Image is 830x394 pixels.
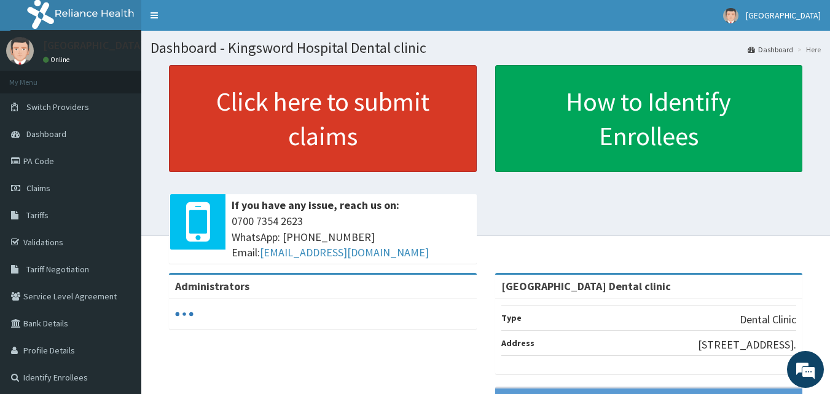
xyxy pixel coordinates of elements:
a: Click here to submit claims [169,65,477,172]
p: [GEOGRAPHIC_DATA] [43,40,144,51]
span: Dashboard [26,128,66,140]
p: [STREET_ADDRESS]. [698,337,796,353]
span: Tariff Negotiation [26,264,89,275]
span: Claims [26,183,50,194]
a: Online [43,55,72,64]
img: User Image [6,37,34,65]
b: Administrators [175,279,249,293]
img: User Image [723,8,738,23]
span: Switch Providers [26,101,89,112]
svg: audio-loading [175,305,194,323]
a: [EMAIL_ADDRESS][DOMAIN_NAME] [260,245,429,259]
p: Dental Clinic [740,312,796,328]
span: [GEOGRAPHIC_DATA] [746,10,821,21]
b: Type [501,312,522,323]
span: 0700 7354 2623 WhatsApp: [PHONE_NUMBER] Email: [232,213,471,261]
a: How to Identify Enrollees [495,65,803,172]
span: Tariffs [26,210,49,221]
b: If you have any issue, reach us on: [232,198,399,212]
li: Here [794,44,821,55]
strong: [GEOGRAPHIC_DATA] Dental clinic [501,279,671,293]
a: Dashboard [748,44,793,55]
h1: Dashboard - Kingsword Hospital Dental clinic [151,40,821,56]
b: Address [501,337,534,349]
